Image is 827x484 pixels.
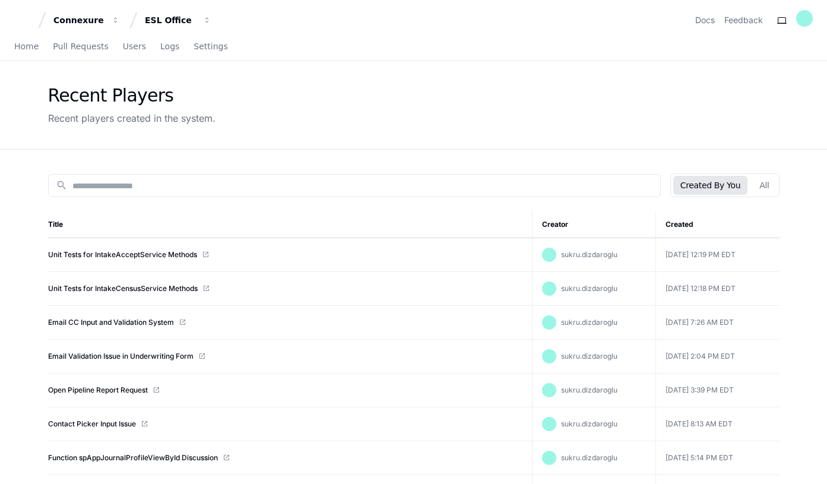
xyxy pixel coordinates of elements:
[48,419,136,429] a: Contact Picker Input Issue
[48,250,197,260] a: Unit Tests for IntakeAcceptService Methods
[123,43,146,50] span: Users
[561,284,617,293] span: sukru.dizdaroglu
[53,14,104,26] div: Connexure
[48,385,148,395] a: Open Pipeline Report Request
[656,306,780,340] td: [DATE] 7:26 AM EDT
[656,211,780,238] th: Created
[48,85,216,106] div: Recent Players
[48,352,194,361] a: Email Validation Issue in Underwriting Form
[160,43,179,50] span: Logs
[673,176,747,195] button: Created By You
[14,33,39,61] a: Home
[160,33,179,61] a: Logs
[14,43,39,50] span: Home
[561,385,617,394] span: sukru.dizdaroglu
[724,14,763,26] button: Feedback
[48,111,216,125] div: Recent players created in the system.
[695,14,715,26] a: Docs
[145,14,196,26] div: ESL Office
[48,284,198,293] a: Unit Tests for IntakeCensusService Methods
[533,211,656,238] th: Creator
[656,374,780,407] td: [DATE] 3:39 PM EDT
[56,179,68,191] mat-icon: search
[656,407,780,441] td: [DATE] 8:13 AM EDT
[53,33,108,61] a: Pull Requests
[48,318,174,327] a: Email CC Input and Validation System
[656,238,780,272] td: [DATE] 12:19 PM EDT
[48,211,533,238] th: Title
[194,33,227,61] a: Settings
[123,33,146,61] a: Users
[561,318,617,327] span: sukru.dizdaroglu
[48,453,218,463] a: Function spAppJournalProfileViewById Discussion
[140,10,216,31] button: ESL Office
[194,43,227,50] span: Settings
[561,419,617,428] span: sukru.dizdaroglu
[49,10,125,31] button: Connexure
[561,453,617,462] span: sukru.dizdaroglu
[656,441,780,475] td: [DATE] 5:14 PM EDT
[561,250,617,259] span: sukru.dizdaroglu
[752,176,776,195] button: All
[53,43,108,50] span: Pull Requests
[561,352,617,360] span: sukru.dizdaroglu
[656,272,780,306] td: [DATE] 12:18 PM EDT
[656,340,780,374] td: [DATE] 2:04 PM EDT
